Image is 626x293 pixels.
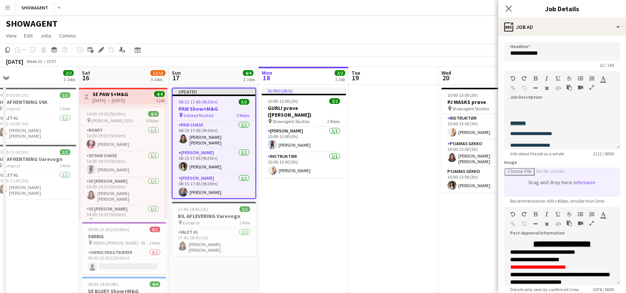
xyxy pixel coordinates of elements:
[80,205,165,230] app-card-role: SE [PERSON_NAME]1/114:00-19:30 (5h30m)
[544,221,549,227] button: Clear Formatting
[150,227,160,232] span: 0/1
[25,59,44,64] span: Week 33
[172,202,256,256] app-job-card: 17:45-18:45 (1h)1/1BIL AFLEVERING Varevogn Europcar1 RoleValet #11/117:45-18:45 (1h)[PERSON_NAME]...
[567,211,572,217] button: Strikethrough
[578,84,583,90] button: Insert video
[81,74,90,82] span: 16
[441,69,451,76] span: Wed
[335,70,345,76] span: 2/2
[92,98,128,103] div: [DATE] → [DATE]
[150,70,165,76] span: 12/13
[544,211,549,217] button: Italic
[173,121,255,149] app-card-role: PAW CHASE1/108:15-17:45 (9h30m)[PERSON_NAME] [PERSON_NAME] [PERSON_NAME]
[80,152,165,177] app-card-role: SE PAW CHASE1/114:00-19:30 (5h30m)[PERSON_NAME]
[15,0,55,15] button: SHOWAGENT
[172,88,256,199] app-job-card: Updated08:15-17:45 (9h30m)3/3PAW Show+M&G Gelsted Marked3 RolesPAW CHASE1/108:15-17:45 (9h30m)[PE...
[262,88,346,94] div: In progress
[178,206,208,212] span: 17:45-18:45 (1h)
[578,211,583,217] button: Unordered List
[567,220,572,226] button: Paste as plain text
[587,287,620,292] span: 3978 / 8000
[239,220,250,225] span: 1 Role
[88,227,129,232] span: 00:05-23:55 (23h50m)
[56,31,79,41] a: Comms
[80,177,165,205] app-card-role: SE [PERSON_NAME]1/114:00-19:30 (5h30m)[PERSON_NAME] [PERSON_NAME] [PERSON_NAME]
[80,108,165,219] div: 14:00-19:30 (5h30m)4/4 [PERSON_NAME] 20254 RolesRoady1/114:00-19:30 (5h30m)[PERSON_NAME]SE PAW CH...
[179,99,218,105] span: 08:15-17:45 (9h30m)
[173,105,255,112] h3: PAW Show+M&G
[567,75,572,81] button: Strikethrough
[6,32,17,39] span: View
[173,89,255,95] div: Updated
[555,75,561,81] button: Underline
[327,119,340,124] span: 2 Roles
[59,163,70,168] span: 1 Role
[146,118,159,123] span: 4 Roles
[88,281,118,287] span: 06:00-14:00 (8h)
[243,77,255,82] div: 2 Jobs
[173,174,255,200] app-card-role: [PERSON_NAME]1/108:15-17:45 (9h30m)[PERSON_NAME]
[171,74,181,82] span: 17
[261,74,272,82] span: 18
[37,31,55,41] a: Jobs
[6,18,58,29] h1: SHOWAGENT
[262,88,346,178] app-job-card: In progress10:00-13:00 (3h)2/2GURLI prøve ([PERSON_NAME]) Showagent Studios2 Roles[PERSON_NAME]1/...
[589,84,594,90] button: Fullscreen
[172,228,256,256] app-card-role: Valet #11/117:45-18:45 (1h)[PERSON_NAME] [PERSON_NAME] [PERSON_NAME]
[600,211,606,217] button: Text Color
[555,211,561,217] button: Underline
[262,105,346,118] h3: GURLI prøve ([PERSON_NAME])
[447,92,478,98] span: 10:00-13:00 (3h)
[441,88,526,193] app-job-card: 10:00-13:00 (3h)3/3PJ MASKS prøve Showagent Studios3 RolesINSTRUKTØR1/110:00-13:00 (3h)[PERSON_NA...
[504,198,610,204] span: Recommendation: 600 x 400px, smaller than 2mb
[587,151,620,156] span: 1212 / 8000
[441,167,526,193] app-card-role: PYJAMAS GEKKO1/110:00-13:00 (3h)[PERSON_NAME]
[63,70,74,76] span: 2/2
[504,151,570,156] span: Info about the job as a whole
[589,220,594,226] button: Fullscreen
[86,111,126,117] span: 14:00-19:30 (5h30m)
[589,75,594,81] button: Ordered List
[533,75,538,81] button: Bold
[24,32,33,39] span: Edit
[589,211,594,217] button: Ordered List
[82,222,166,274] app-job-card: 00:05-23:55 (23h50m)0/1SWING SWING [PERSON_NAME] - Bluey, PAW, Gurli1 RoleSWING Dragtbærer0/100:0...
[533,221,538,227] button: Horizontal Line
[600,75,606,81] button: Text Color
[183,220,200,225] span: Europcar
[47,59,56,64] div: CEST
[498,18,626,36] div: Job Ad
[555,85,561,91] button: HTML Code
[594,62,620,68] span: 12 / 140
[498,4,626,14] h3: Job Details
[239,206,250,212] span: 1/1
[521,211,527,217] button: Redo
[151,77,165,82] div: 5 Jobs
[262,152,346,178] app-card-role: INSTRUKTØR1/110:00-13:00 (3h)[PERSON_NAME]
[172,213,256,219] h3: BIL AFLEVERING Varevogn
[148,111,159,117] span: 4/4
[555,221,561,227] button: HTML Code
[521,75,527,81] button: Redo
[329,98,340,104] span: 2/2
[92,91,128,98] h3: SE PAW S+M&G
[268,98,298,104] span: 10:00-13:00 (3h)
[154,91,165,97] span: 4/4
[149,240,160,246] span: 1 Role
[578,75,583,81] button: Unordered List
[510,211,515,217] button: Undo
[93,240,149,246] span: SWING [PERSON_NAME] - Bluey, PAW, Gurli
[578,220,583,226] button: Insert video
[533,85,538,91] button: Horizontal Line
[183,113,214,118] span: Gelsted Marked
[150,281,160,287] span: 4/4
[21,31,36,41] a: Edit
[40,32,52,39] span: Jobs
[59,106,70,111] span: 1 Role
[156,97,165,103] div: 1 job
[239,99,249,105] span: 3/3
